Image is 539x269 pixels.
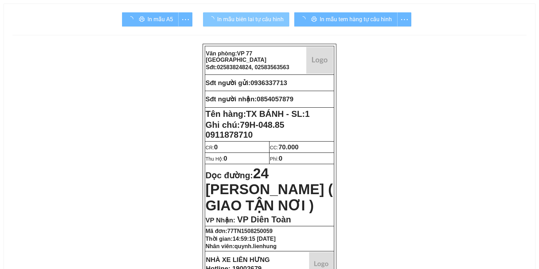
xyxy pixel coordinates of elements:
[217,15,284,24] span: In mẫu biên lai tự cấu hình
[250,79,287,86] span: 0936337713
[234,243,277,249] span: quynh.lienhung
[306,47,333,74] img: logo
[305,109,309,119] span: 1
[206,256,270,263] strong: NHÀ XE LIÊN HƯNG
[270,156,282,162] span: Phí:
[205,216,235,224] span: VP Nhận:
[246,109,310,119] span: TX BÁNH - SL:
[237,215,291,224] span: VP Diên Toàn
[205,109,310,119] strong: Tên hàng:
[227,228,273,234] span: 77TN1508250059
[205,120,284,139] span: 79H-048.85 0911878710
[205,243,277,249] strong: Nhân viên:
[205,120,284,139] span: Ghi chú:
[209,16,217,22] span: loading
[205,236,276,242] strong: Thời gian:
[206,64,289,70] strong: Sđt:
[205,228,273,234] strong: Mã đơn:
[214,143,218,151] span: 0
[224,155,227,162] span: 0
[257,95,294,103] span: 0854057879
[205,156,227,162] span: Thu Hộ:
[206,50,266,63] strong: Văn phòng:
[233,236,276,242] span: 14:59:15 [DATE]
[205,79,250,86] strong: Sđt người gửi:
[206,50,266,63] span: VP 77 [GEOGRAPHIC_DATA]
[205,171,333,212] strong: Dọc đường:
[205,145,218,150] span: CR:
[203,12,289,26] button: In mẫu biên lai tự cấu hình
[270,145,299,150] span: CC:
[279,155,282,162] span: 0
[205,95,257,103] strong: Sđt người nhận:
[217,64,289,70] span: 02583824824, 02583563563
[205,166,333,213] span: 24 [PERSON_NAME] ( GIAO TẬN NƠI )
[278,143,299,151] span: 70.000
